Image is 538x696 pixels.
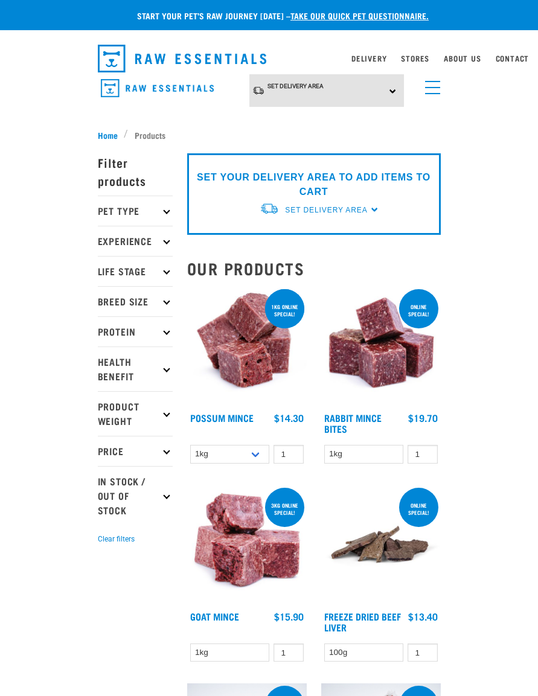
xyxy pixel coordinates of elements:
p: In Stock / Out Of Stock [98,466,173,525]
img: 1102 Possum Mince 01 [187,287,307,406]
p: Price [98,436,173,466]
a: Delivery [351,56,386,60]
button: Clear filters [98,534,135,544]
img: Stack Of Freeze Dried Beef Liver For Pets [321,485,441,605]
input: 1 [408,643,438,662]
a: Freeze Dried Beef Liver [324,613,401,630]
span: Set Delivery Area [267,83,324,89]
div: $15.90 [274,611,304,622]
img: van-moving.png [260,202,279,215]
a: Contact [496,56,530,60]
p: Product Weight [98,391,173,436]
div: ONLINE SPECIAL! [399,298,438,323]
span: Set Delivery Area [285,206,367,214]
a: Home [98,129,124,141]
div: $14.30 [274,412,304,423]
div: 3kg online special! [265,496,304,522]
p: Life Stage [98,256,173,286]
div: $13.40 [408,611,438,622]
div: 1kg online special! [265,298,304,323]
img: 1077 Wild Goat Mince 01 [187,485,307,605]
img: Raw Essentials Logo [101,79,214,98]
input: 1 [274,643,304,662]
a: menu [419,74,441,95]
a: Stores [401,56,429,60]
p: Experience [98,226,173,256]
a: take our quick pet questionnaire. [290,13,429,18]
input: 1 [408,445,438,464]
p: SET YOUR DELIVERY AREA TO ADD ITEMS TO CART [196,170,432,199]
p: Filter products [98,147,173,196]
p: Protein [98,316,173,346]
a: Rabbit Mince Bites [324,415,382,431]
h2: Our Products [187,259,441,278]
nav: breadcrumbs [98,129,441,141]
a: Possum Mince [190,415,254,420]
p: Pet Type [98,196,173,226]
span: Home [98,129,118,141]
p: Breed Size [98,286,173,316]
p: Health Benefit [98,346,173,391]
input: 1 [274,445,304,464]
img: Raw Essentials Logo [98,45,267,72]
div: $19.70 [408,412,438,423]
img: Whole Minced Rabbit Cubes 01 [321,287,441,406]
img: van-moving.png [252,86,264,95]
a: Goat Mince [190,613,239,619]
nav: dropdown navigation [88,40,450,77]
div: ONLINE SPECIAL! [399,496,438,522]
a: About Us [444,56,481,60]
